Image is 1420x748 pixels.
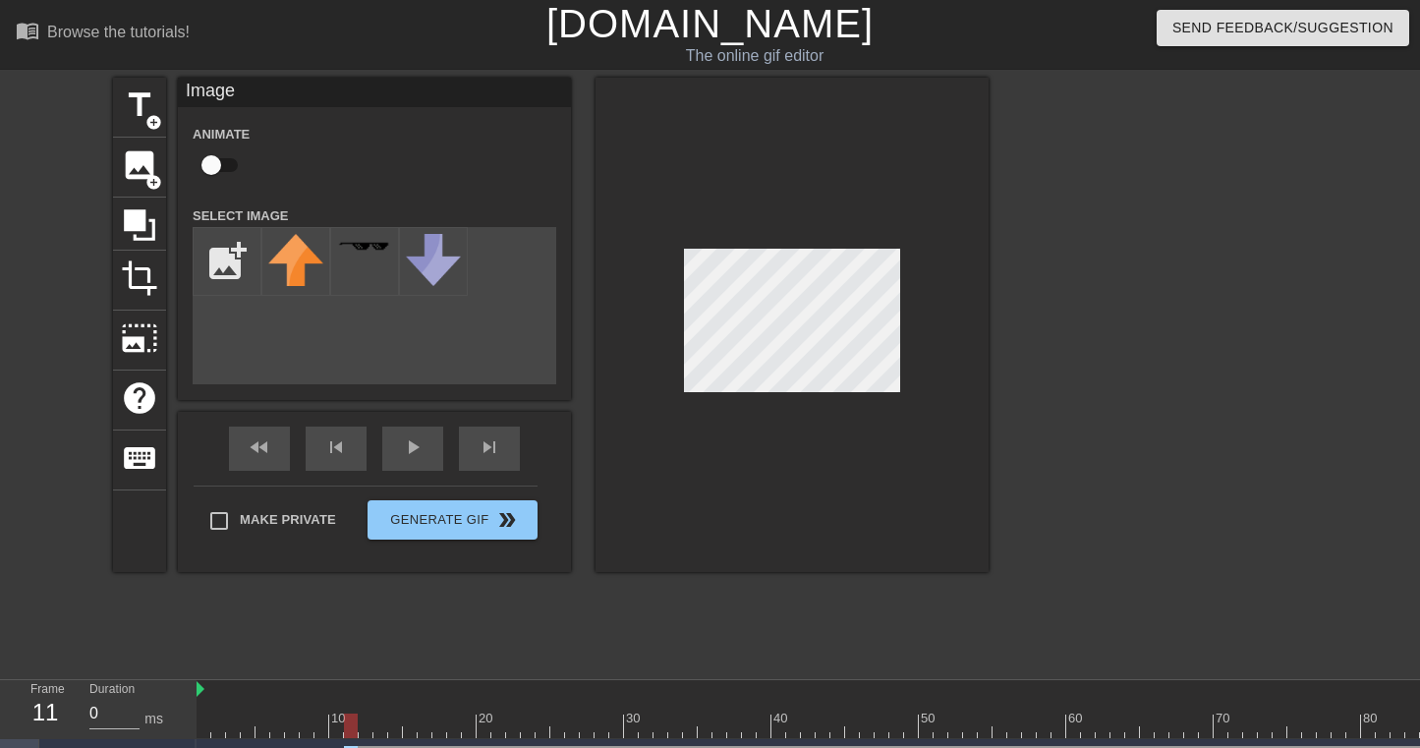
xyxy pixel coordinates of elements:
label: Duration [89,684,135,696]
div: Frame [16,680,75,737]
img: upvote.png [268,234,323,286]
span: Make Private [240,510,336,530]
div: 20 [479,709,496,728]
span: skip_next [478,435,501,459]
button: Send Feedback/Suggestion [1157,10,1409,46]
span: double_arrow [495,508,519,532]
span: add_circle [145,114,162,131]
div: The online gif editor [483,44,1027,68]
img: downvote.png [406,234,461,286]
span: help [121,379,158,417]
span: add_circle [145,174,162,191]
a: Browse the tutorials! [16,19,190,49]
div: Image [178,78,571,107]
span: Generate Gif [375,508,530,532]
div: Browse the tutorials! [47,24,190,40]
div: 60 [1068,709,1086,728]
div: 80 [1363,709,1381,728]
span: skip_previous [324,435,348,459]
span: play_arrow [401,435,425,459]
div: 70 [1216,709,1233,728]
span: title [121,86,158,124]
div: 40 [773,709,791,728]
div: 30 [626,709,644,728]
div: 11 [30,695,60,730]
button: Generate Gif [368,500,538,540]
label: Select Image [193,206,289,226]
div: 50 [921,709,938,728]
span: crop [121,259,158,297]
label: Animate [193,125,250,144]
a: [DOMAIN_NAME] [546,2,874,45]
span: fast_rewind [248,435,271,459]
span: image [121,146,158,184]
span: photo_size_select_large [121,319,158,357]
span: menu_book [16,19,39,42]
span: Send Feedback/Suggestion [1172,16,1393,40]
span: keyboard [121,439,158,477]
img: deal-with-it.png [337,241,392,252]
div: 10 [331,709,349,728]
div: ms [144,709,163,729]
